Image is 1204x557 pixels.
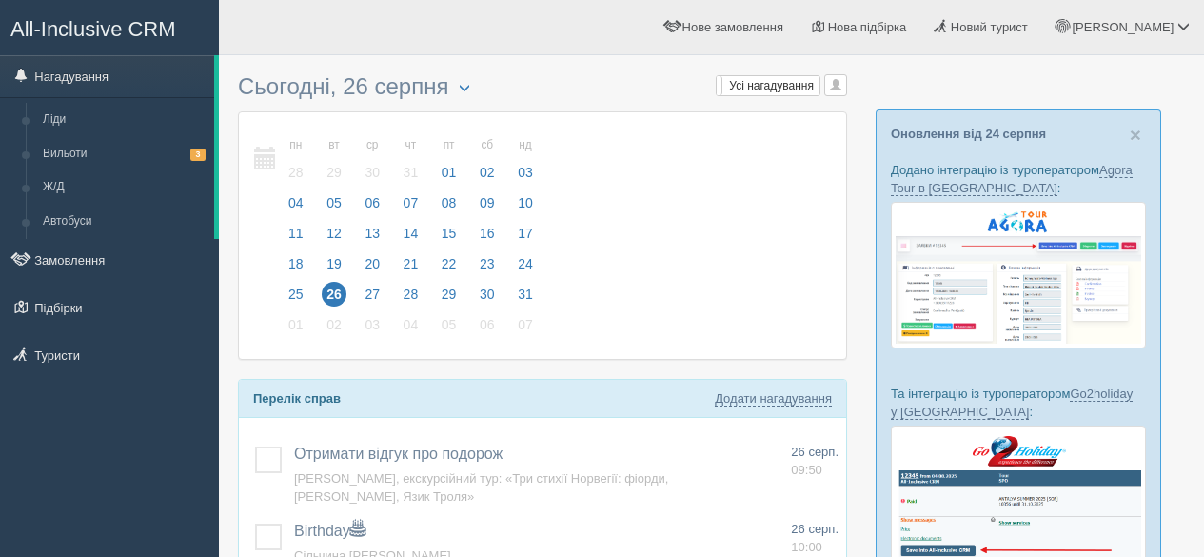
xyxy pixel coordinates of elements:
[360,221,385,246] span: 13
[469,284,505,314] a: 30
[469,314,505,345] a: 06
[729,79,814,92] span: Усі нагадування
[278,253,314,284] a: 18
[891,163,1133,196] a: Agora Tour в [GEOGRAPHIC_DATA]
[513,282,538,307] span: 31
[284,160,308,185] span: 28
[294,523,365,539] a: Birthday
[791,445,839,459] span: 26 серп.
[437,190,462,215] span: 08
[513,190,538,215] span: 10
[507,314,539,345] a: 07
[791,463,822,477] span: 09:50
[431,192,467,223] a: 08
[399,190,424,215] span: 07
[360,251,385,276] span: 20
[354,284,390,314] a: 27
[316,253,352,284] a: 19
[284,190,308,215] span: 04
[294,446,503,462] a: Отримати відгук про подорож
[437,160,462,185] span: 01
[360,282,385,307] span: 27
[1072,20,1174,34] span: [PERSON_NAME]
[354,314,390,345] a: 03
[294,471,668,504] span: [PERSON_NAME], екскурсійний тур: «Три стихії Норвегії: фіорди, [PERSON_NAME], Язик Троля»
[34,137,214,171] a: Вильоти3
[322,282,346,307] span: 26
[507,127,539,192] a: нд 03
[507,192,539,223] a: 10
[354,223,390,253] a: 13
[891,387,1133,420] a: Go2holiday у [GEOGRAPHIC_DATA]
[360,312,385,337] span: 03
[360,137,385,153] small: ср
[513,160,538,185] span: 03
[34,170,214,205] a: Ж/Д
[316,127,352,192] a: вт 29
[475,190,500,215] span: 09
[284,251,308,276] span: 18
[190,149,206,161] span: 3
[393,284,429,314] a: 28
[354,127,390,192] a: ср 30
[399,312,424,337] span: 04
[322,312,346,337] span: 02
[475,160,500,185] span: 02
[393,314,429,345] a: 04
[475,282,500,307] span: 30
[828,20,907,34] span: Нова підбірка
[437,221,462,246] span: 15
[431,314,467,345] a: 05
[316,192,352,223] a: 05
[322,190,346,215] span: 05
[507,223,539,253] a: 17
[475,251,500,276] span: 23
[34,103,214,137] a: Ліди
[278,223,314,253] a: 11
[507,284,539,314] a: 31
[951,20,1028,34] span: Новий турист
[284,137,308,153] small: пн
[316,223,352,253] a: 12
[322,221,346,246] span: 12
[791,522,839,536] span: 26 серп.
[469,192,505,223] a: 09
[354,253,390,284] a: 20
[475,137,500,153] small: сб
[393,253,429,284] a: 21
[399,251,424,276] span: 21
[715,391,832,407] a: Додати нагадування
[360,190,385,215] span: 06
[316,284,352,314] a: 26
[437,312,462,337] span: 05
[284,312,308,337] span: 01
[469,253,505,284] a: 23
[354,192,390,223] a: 06
[431,127,467,192] a: пт 01
[399,137,424,153] small: чт
[682,20,783,34] span: Нове замовлення
[399,160,424,185] span: 31
[513,221,538,246] span: 17
[891,385,1146,421] p: Та інтеграцію із туроператором :
[393,127,429,192] a: чт 31
[316,314,352,345] a: 02
[399,221,424,246] span: 14
[34,205,214,239] a: Автобуси
[278,127,314,192] a: пн 28
[513,137,538,153] small: нд
[791,521,839,556] a: 26 серп. 10:00
[513,251,538,276] span: 24
[393,223,429,253] a: 14
[1130,125,1141,145] button: Close
[278,314,314,345] a: 01
[475,221,500,246] span: 16
[431,223,467,253] a: 15
[238,74,847,102] h3: Сьогодні, 26 серпня
[1,1,218,53] a: All-Inclusive CRM
[891,127,1046,141] a: Оновлення від 24 серпня
[284,221,308,246] span: 11
[437,251,462,276] span: 22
